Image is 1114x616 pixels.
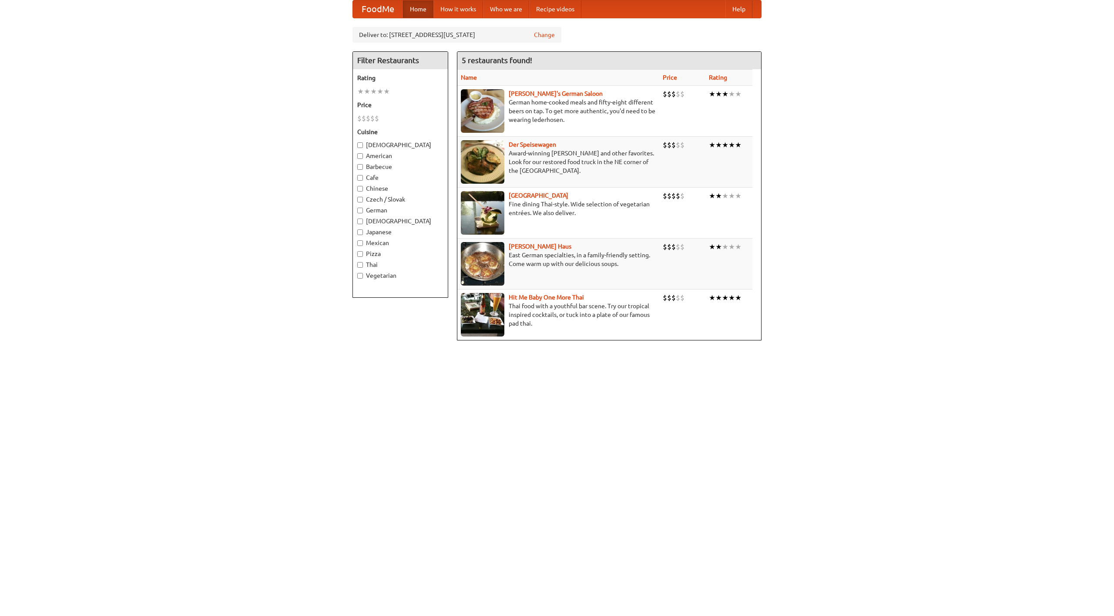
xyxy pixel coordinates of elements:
label: Japanese [357,228,443,236]
li: ★ [715,191,722,201]
input: Cafe [357,175,363,181]
a: [GEOGRAPHIC_DATA] [509,192,568,199]
label: Czech / Slovak [357,195,443,204]
ng-pluralize: 5 restaurants found! [462,56,532,64]
li: ★ [709,293,715,303]
li: $ [370,114,375,123]
li: $ [676,293,680,303]
input: Chinese [357,186,363,192]
label: Barbecue [357,162,443,171]
a: Name [461,74,477,81]
input: Barbecue [357,164,363,170]
h5: Rating [357,74,443,82]
li: $ [680,89,685,99]
li: ★ [722,242,728,252]
li: $ [671,140,676,150]
li: ★ [735,191,742,201]
a: Change [534,30,555,39]
img: babythai.jpg [461,293,504,337]
input: [DEMOGRAPHIC_DATA] [357,219,363,224]
li: ★ [715,140,722,150]
li: $ [680,242,685,252]
input: Czech / Slovak [357,197,363,202]
input: American [357,153,363,159]
label: [DEMOGRAPHIC_DATA] [357,141,443,149]
label: Mexican [357,239,443,247]
a: Recipe videos [529,0,581,18]
a: [PERSON_NAME]'s German Saloon [509,90,603,97]
li: ★ [728,140,735,150]
li: $ [667,293,671,303]
label: [DEMOGRAPHIC_DATA] [357,217,443,226]
div: Deliver to: [STREET_ADDRESS][US_STATE] [352,27,561,43]
li: $ [671,293,676,303]
li: $ [362,114,366,123]
p: Fine dining Thai-style. Wide selection of vegetarian entrées. We also deliver. [461,200,656,217]
li: ★ [709,140,715,150]
li: ★ [709,242,715,252]
li: ★ [735,140,742,150]
input: German [357,208,363,213]
li: $ [663,191,667,201]
p: German home-cooked meals and fifty-eight different beers on tap. To get more authentic, you'd nee... [461,98,656,124]
li: ★ [735,293,742,303]
label: American [357,151,443,160]
a: Home [403,0,433,18]
li: $ [676,140,680,150]
li: ★ [728,89,735,99]
li: $ [680,140,685,150]
li: $ [676,242,680,252]
a: Who we are [483,0,529,18]
img: satay.jpg [461,191,504,235]
li: $ [667,89,671,99]
img: speisewagen.jpg [461,140,504,184]
li: ★ [722,140,728,150]
img: esthers.jpg [461,89,504,133]
a: Price [663,74,677,81]
li: ★ [715,89,722,99]
li: $ [671,242,676,252]
input: Japanese [357,229,363,235]
a: Hit Me Baby One More Thai [509,294,584,301]
a: Rating [709,74,727,81]
h4: Filter Restaurants [353,52,448,69]
input: Mexican [357,240,363,246]
li: ★ [364,87,370,96]
li: $ [366,114,370,123]
li: ★ [715,242,722,252]
li: ★ [722,191,728,201]
label: Cafe [357,173,443,182]
a: How it works [433,0,483,18]
li: ★ [735,89,742,99]
b: [PERSON_NAME] Haus [509,243,571,250]
li: $ [667,140,671,150]
li: $ [663,242,667,252]
li: ★ [709,89,715,99]
li: ★ [735,242,742,252]
label: Chinese [357,184,443,193]
li: $ [375,114,379,123]
li: ★ [722,89,728,99]
h5: Price [357,101,443,109]
p: Thai food with a youthful bar scene. Try our tropical inspired cocktails, or tuck into a plate of... [461,302,656,328]
li: ★ [728,242,735,252]
li: ★ [728,191,735,201]
li: $ [676,89,680,99]
label: German [357,206,443,215]
li: $ [667,191,671,201]
li: $ [357,114,362,123]
a: FoodMe [353,0,403,18]
h5: Cuisine [357,128,443,136]
li: ★ [722,293,728,303]
li: $ [663,293,667,303]
p: Award-winning [PERSON_NAME] and other favorites. Look for our restored food truck in the NE corne... [461,149,656,175]
p: East German specialties, in a family-friendly setting. Come warm up with our delicious soups. [461,251,656,268]
li: $ [680,191,685,201]
li: $ [663,140,667,150]
li: $ [671,191,676,201]
li: $ [671,89,676,99]
a: Help [725,0,752,18]
input: [DEMOGRAPHIC_DATA] [357,142,363,148]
